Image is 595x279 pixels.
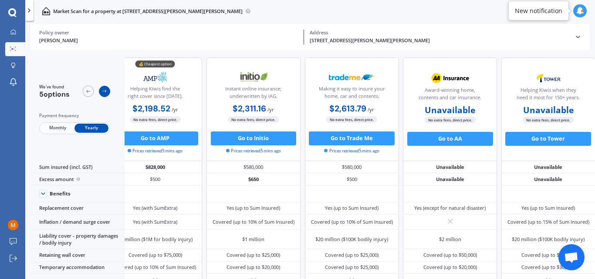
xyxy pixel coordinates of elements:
div: [STREET_ADDRESS][PERSON_NAME][PERSON_NAME] [310,37,569,44]
span: / yr [368,106,374,113]
div: Inflation / demand surge cover [30,215,125,230]
div: Unavailable [403,161,497,173]
span: No extra fees, direct price. [326,116,377,123]
b: Unavailable [523,107,574,114]
div: Covered (up to $25,000) [227,252,280,259]
div: Covered (up to $25,000) [325,264,379,271]
span: Prices retrieved 5 mins ago [226,148,281,154]
b: $2,613.79 [329,103,366,114]
b: $2,198.52 [132,103,170,114]
div: Covered (up to $20,000) [423,264,477,271]
div: $650 [206,173,301,185]
div: New notification [515,7,562,15]
div: $20 million ($100K bodily injury) [315,236,388,243]
span: Prices retrieved 5 mins ago [324,148,379,154]
div: $828,000 [108,161,202,173]
div: Making it easy to insure your home, car and contents. [311,85,392,103]
div: $20 million ($100K bodily injury) [512,236,585,243]
div: Covered (up to $20,000) [227,264,280,271]
img: Initio.webp [230,68,277,86]
div: $500 [108,173,202,185]
button: Go to Initio [211,131,297,145]
div: Retaining wall cover [30,249,125,261]
img: ACg8ocIeGOP_vzkPtmf2gGNzM0Lnsk87wxKYNM0KRbVZZOMsRMyz1w=s96-c [8,220,18,230]
img: AMP.webp [132,68,179,86]
div: Policy owner [39,30,298,36]
span: No extra fees, direct price. [228,116,279,123]
div: Yes (up to Sum Insured) [227,205,280,212]
div: Covered (up to $25,000) [325,252,379,259]
div: Covered (up to $30,000) [521,264,575,271]
b: Unavailable [425,107,475,114]
div: Helping Kiwis find the right cover since [DATE]. [114,85,196,103]
div: $580,000 [305,161,399,173]
img: Tower.webp [525,70,571,87]
button: Go to Tower [505,132,591,146]
p: Market Scan for a property at [STREET_ADDRESS][PERSON_NAME][PERSON_NAME] [53,8,243,15]
div: Yes (with SumExtra) [133,205,177,212]
div: Replacement cover [30,202,125,215]
div: Yes (with SumExtra) [133,218,177,225]
button: Go to AA [407,132,493,146]
div: Yes (up to Sum Insured) [521,205,575,212]
div: $580,000 [206,161,301,173]
span: No extra fees, direct price. [130,116,181,123]
div: Covered (up to $50,000) [521,252,575,259]
div: Covered (up to 10% of Sum Insured) [311,218,393,225]
div: Temporary accommodation [30,262,125,274]
span: / yr [267,106,274,113]
span: No extra fees, direct price. [425,117,476,123]
div: Yes (except for natural disaster) [414,205,486,212]
div: Yes (up to Sum Insured) [325,205,379,212]
span: Prices retrieved 5 mins ago [128,148,183,154]
button: Go to Trade Me [309,131,395,145]
div: Excess amount [30,173,125,185]
div: Covered (up to $50,000) [423,252,477,259]
div: Instant online insurance; underwritten by IAG. [213,85,294,103]
div: 💰 Cheapest option [135,61,175,67]
div: $1 million [242,236,264,243]
div: Covered (up to $75,000) [128,252,182,259]
div: Liability cover - property damages / bodily injury [30,230,125,249]
div: $2 million [439,236,461,243]
b: $2,311.16 [233,103,266,114]
button: Go to AMP [112,131,198,145]
div: Address [310,30,569,36]
div: Benefits [50,191,71,197]
span: Yearly [74,124,108,133]
div: Covered (up to 15% of Sum Insured) [507,218,589,225]
div: $500 [305,173,399,185]
div: Award-winning home, contents and car insurance. [409,87,491,104]
span: We've found [39,84,70,90]
div: Sum insured (incl. GST) [30,161,125,173]
div: Helping Kiwis when they need it most for 150+ years. [507,87,589,104]
div: [PERSON_NAME] [39,37,298,44]
span: Monthly [41,124,74,133]
div: Payment frequency [39,112,110,119]
span: 5 options [39,90,70,99]
div: $2 million ($1M for bodily injury) [118,236,193,243]
img: AA.webp [427,70,473,87]
div: Covered (up to 10% of Sum Insured) [114,264,196,271]
div: Unavailable [403,173,497,185]
a: Open chat [558,244,585,270]
div: Covered (up to 10% of Sum Insured) [213,218,294,225]
span: / yr [172,106,178,113]
img: Trademe.webp [329,68,375,86]
span: No extra fees, direct price. [523,117,574,123]
img: home-and-contents.b802091223b8502ef2dd.svg [42,7,50,15]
